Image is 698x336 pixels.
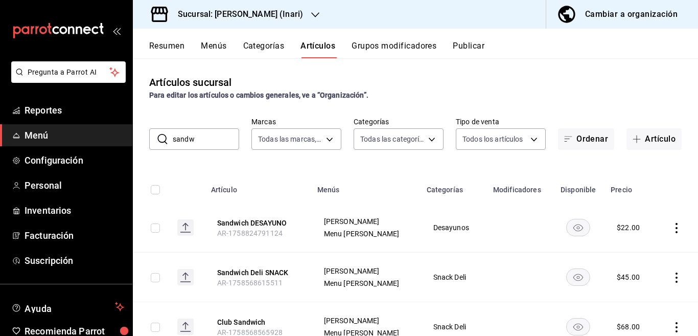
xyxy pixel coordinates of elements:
[25,204,124,217] span: Inventarios
[300,41,335,58] button: Artículos
[25,178,124,192] span: Personal
[671,273,682,283] button: actions
[324,317,408,324] span: [PERSON_NAME]
[626,128,682,150] button: Artículo
[671,223,682,233] button: actions
[251,118,341,125] label: Marcas
[566,219,590,236] button: availability-product
[453,41,484,58] button: Publicar
[201,41,226,58] button: Menús
[360,134,425,144] span: Todas las categorías, Sin categoría
[324,267,408,275] span: [PERSON_NAME]
[433,274,474,281] span: Snack Deli
[173,129,239,149] input: Buscar artículo
[324,280,408,287] span: Menu [PERSON_NAME]
[552,170,604,203] th: Disponible
[217,229,283,237] span: AR-1758824791124
[217,218,299,228] button: edit-product-location
[243,41,285,58] button: Categorías
[566,268,590,286] button: availability-product
[324,218,408,225] span: [PERSON_NAME]
[324,230,408,237] span: Menu [PERSON_NAME]
[671,322,682,332] button: actions
[421,170,487,203] th: Categorías
[217,279,283,287] span: AR-1758568615511
[7,74,126,85] a: Pregunta a Parrot AI
[462,134,523,144] span: Todos los artículos
[217,317,299,327] button: edit-product-location
[149,41,698,58] div: navigation tabs
[258,134,322,144] span: Todas las marcas, Sin marca
[487,170,552,203] th: Modificadores
[25,153,124,167] span: Configuración
[604,170,656,203] th: Precio
[354,118,444,125] label: Categorías
[149,91,368,99] strong: Para editar los artículos o cambios generales, ve a “Organización”.
[617,322,640,332] div: $ 68.00
[25,103,124,117] span: Reportes
[617,222,640,233] div: $ 22.00
[566,318,590,335] button: availability-product
[433,224,474,231] span: Desayunos
[205,170,311,203] th: Artículo
[11,61,126,83] button: Pregunta a Parrot AI
[311,170,421,203] th: Menús
[558,128,614,150] button: Ordenar
[217,267,299,278] button: edit-product-location
[149,75,231,90] div: Artículos sucursal
[617,272,640,282] div: $ 45.00
[25,128,124,142] span: Menú
[585,7,678,21] div: Cambiar a organización
[25,301,111,313] span: Ayuda
[112,27,121,35] button: open_drawer_menu
[149,41,184,58] button: Resumen
[433,323,474,330] span: Snack Deli
[28,67,110,78] span: Pregunta a Parrot AI
[25,229,124,242] span: Facturación
[352,41,436,58] button: Grupos modificadores
[170,8,303,20] h3: Sucursal: [PERSON_NAME] (Inari)
[25,254,124,267] span: Suscripción
[456,118,546,125] label: Tipo de venta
